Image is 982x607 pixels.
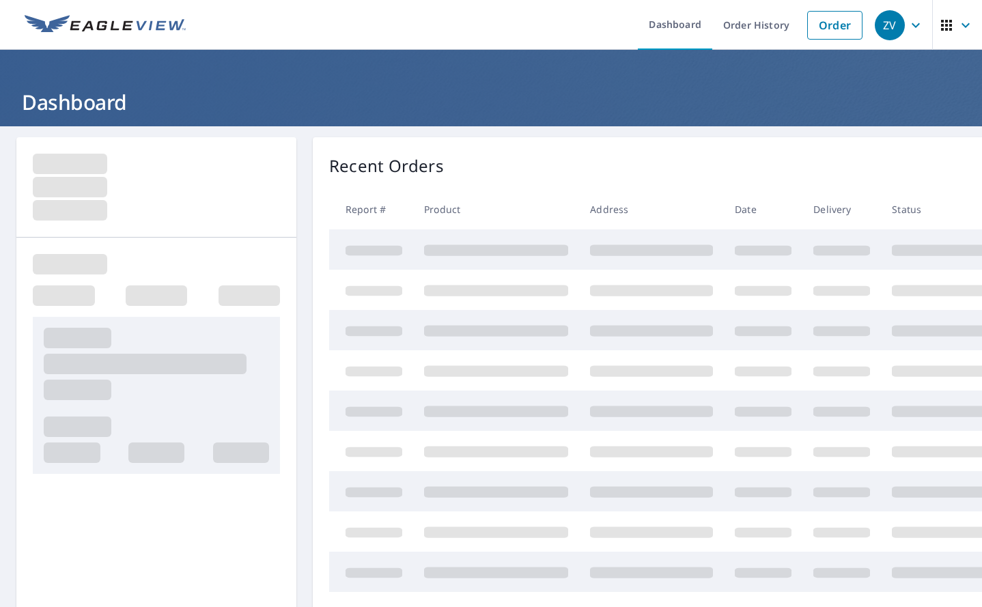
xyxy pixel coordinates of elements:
img: EV Logo [25,15,186,36]
th: Product [413,189,579,229]
th: Report # [329,189,413,229]
h1: Dashboard [16,88,966,116]
th: Address [579,189,724,229]
th: Date [724,189,802,229]
div: ZV [875,10,905,40]
a: Order [807,11,862,40]
p: Recent Orders [329,154,444,178]
th: Delivery [802,189,881,229]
